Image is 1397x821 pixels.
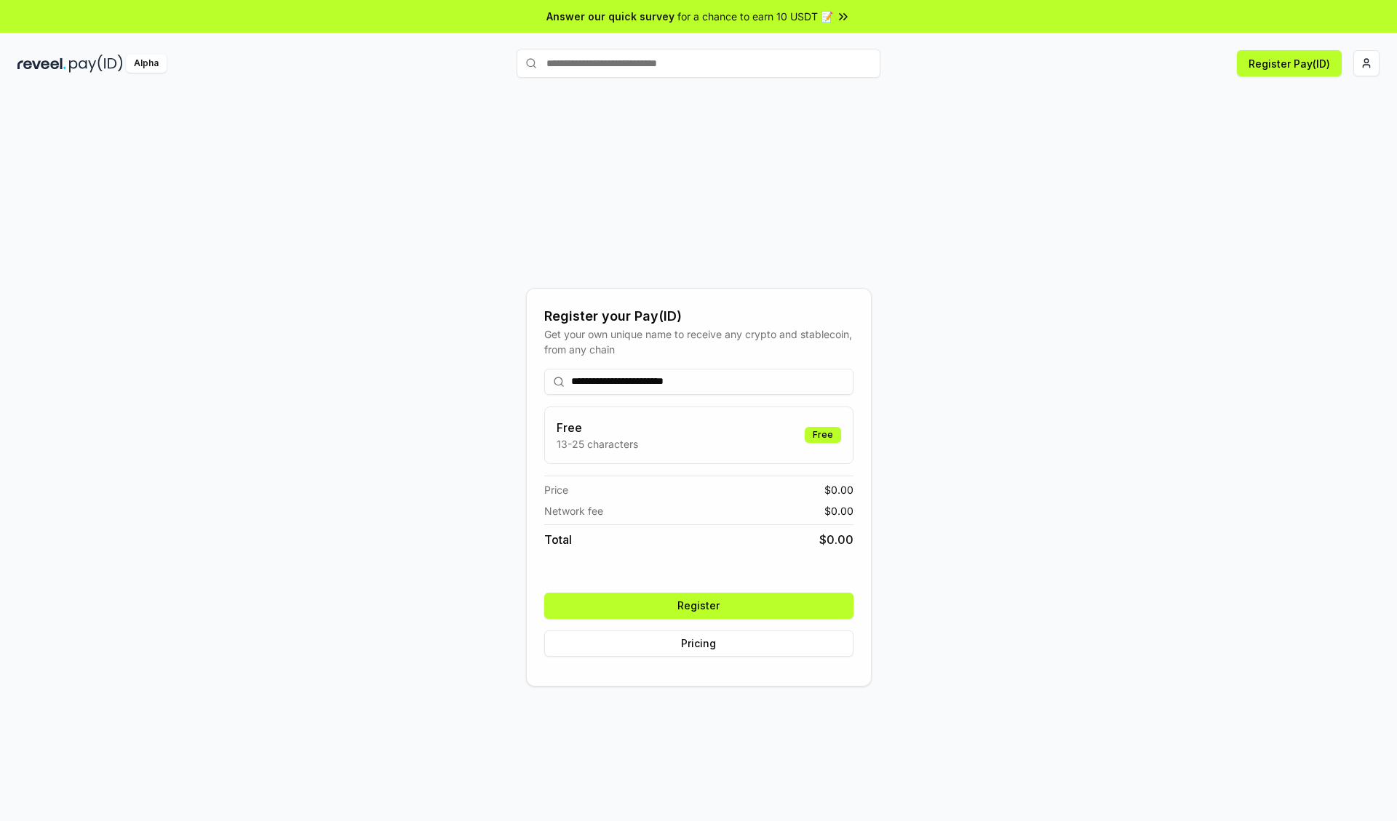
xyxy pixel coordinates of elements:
[677,9,833,24] span: for a chance to earn 10 USDT 📝
[17,55,66,73] img: reveel_dark
[557,419,638,436] h3: Free
[126,55,167,73] div: Alpha
[546,9,674,24] span: Answer our quick survey
[805,427,841,443] div: Free
[824,482,853,497] span: $ 0.00
[544,630,853,657] button: Pricing
[1237,50,1342,76] button: Register Pay(ID)
[544,593,853,619] button: Register
[557,436,638,452] p: 13-25 characters
[824,503,853,518] span: $ 0.00
[544,482,568,497] span: Price
[69,55,123,73] img: pay_id
[544,503,603,518] span: Network fee
[819,531,853,548] span: $ 0.00
[544,306,853,327] div: Register your Pay(ID)
[544,327,853,357] div: Get your own unique name to receive any crypto and stablecoin, from any chain
[544,531,572,548] span: Total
